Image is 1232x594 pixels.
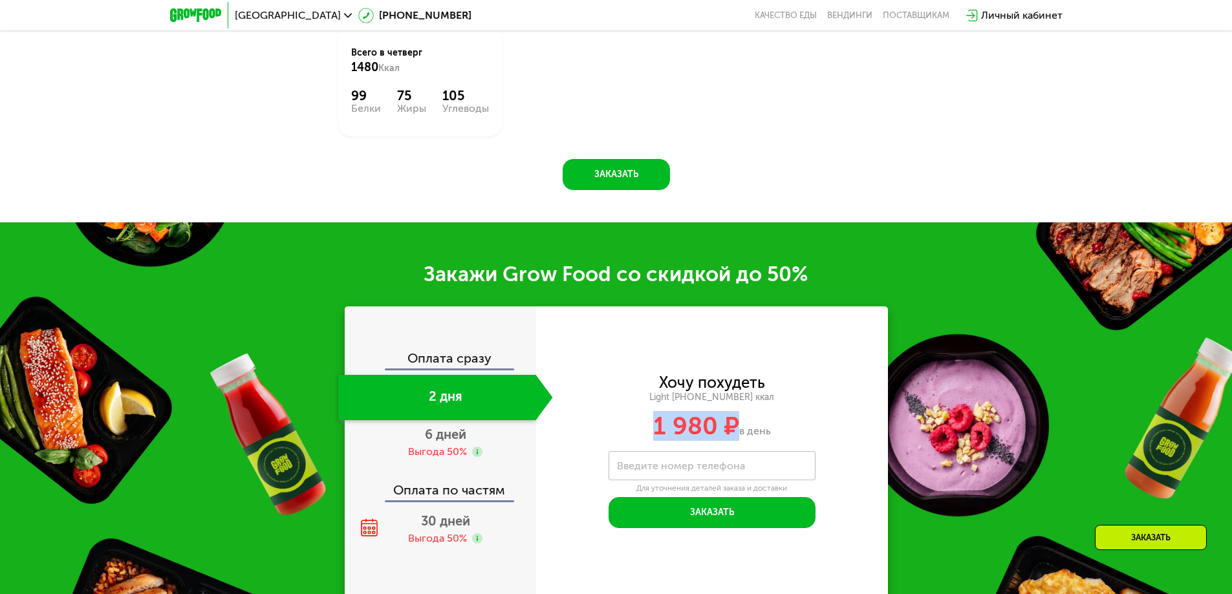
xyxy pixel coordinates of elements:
[408,445,467,459] div: Выгода 50%
[536,392,888,403] div: Light [PHONE_NUMBER] ккал
[397,88,426,103] div: 75
[358,8,471,23] a: [PHONE_NUMBER]
[617,462,745,469] label: Введите номер телефона
[346,471,536,500] div: Оплата по частям
[653,411,739,441] span: 1 980 ₽
[827,10,872,21] a: Вендинги
[1095,525,1207,550] div: Заказать
[397,103,426,114] div: Жиры
[609,497,816,528] button: Заказать
[346,352,536,368] div: Оплата сразу
[739,425,771,437] span: в день
[981,8,1063,23] div: Личный кабинет
[351,103,381,114] div: Белки
[659,376,765,390] div: Хочу похудеть
[378,63,400,74] span: Ккал
[442,88,489,103] div: 105
[421,513,470,529] span: 30 дней
[883,10,949,21] div: поставщикам
[351,47,489,75] div: Всего в четверг
[408,531,467,546] div: Выгода 50%
[755,10,817,21] a: Качество еды
[563,159,670,190] button: Заказать
[351,60,378,74] span: 1480
[235,10,341,21] span: [GEOGRAPHIC_DATA]
[609,483,816,494] div: Для уточнения деталей заказа и доставки
[425,427,466,442] span: 6 дней
[351,88,381,103] div: 99
[442,103,489,114] div: Углеводы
